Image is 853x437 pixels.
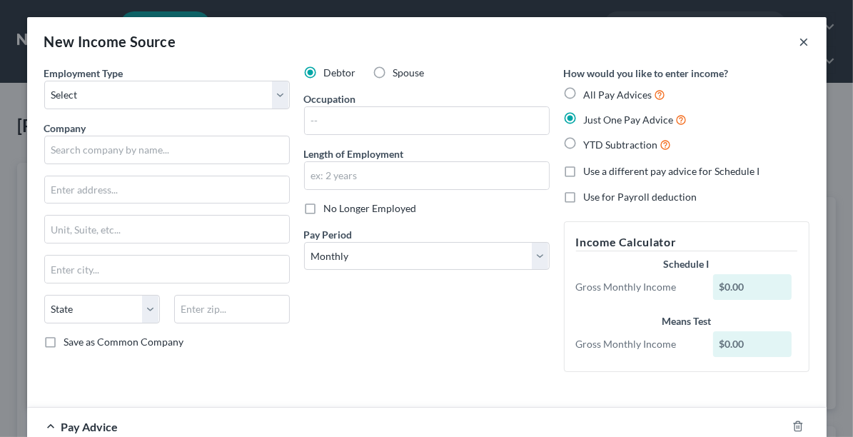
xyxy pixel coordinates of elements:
button: × [799,33,809,50]
label: How would you like to enter income? [564,66,729,81]
span: Spouse [393,66,425,79]
span: Company [44,122,86,134]
input: ex: 2 years [305,162,549,189]
span: YTD Subtraction [584,139,658,151]
input: Enter city... [45,256,289,283]
div: Gross Monthly Income [569,337,707,351]
div: $0.00 [713,274,792,300]
div: New Income Source [44,31,176,51]
input: Search company by name... [44,136,290,164]
div: Gross Monthly Income [569,280,707,294]
span: All Pay Advices [584,89,652,101]
h5: Income Calculator [576,233,797,251]
span: Save as Common Company [64,336,184,348]
input: -- [305,107,549,134]
div: $0.00 [713,331,792,357]
span: Just One Pay Advice [584,114,674,126]
span: Pay Period [304,228,353,241]
input: Unit, Suite, etc... [45,216,289,243]
span: Debtor [324,66,356,79]
span: No Longer Employed [324,202,417,214]
input: Enter zip... [174,295,290,323]
label: Length of Employment [304,146,404,161]
div: Means Test [576,314,797,328]
span: Use for Payroll deduction [584,191,697,203]
span: Pay Advice [61,420,118,433]
span: Use a different pay advice for Schedule I [584,165,760,177]
label: Occupation [304,91,356,106]
span: Employment Type [44,67,123,79]
input: Enter address... [45,176,289,204]
div: Schedule I [576,257,797,271]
